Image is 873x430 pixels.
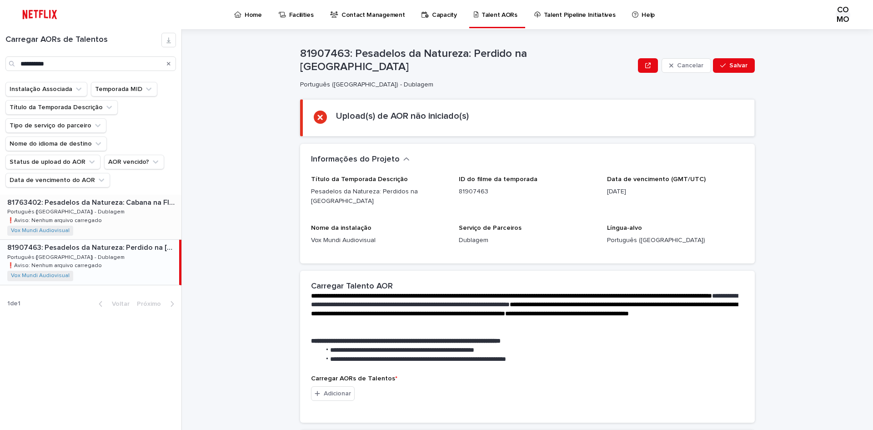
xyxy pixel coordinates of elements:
font: Nome da instalação [311,225,371,231]
font: 81907463: Pesadelos da Natureza: Perdido na [GEOGRAPHIC_DATA] [7,244,237,251]
font: 1 [18,300,20,307]
input: Procurar [5,56,176,71]
font: 81907463: Pesadelos da Natureza: Perdido na [GEOGRAPHIC_DATA] [300,48,530,72]
button: Próximo [133,300,181,308]
a: Vox Mundi Audiovisual [11,273,70,279]
font: Título da Temporada Descrição [311,176,408,182]
font: 1 [7,300,10,307]
button: Instalação Associada [5,82,87,96]
button: AOR vencido? [104,155,164,169]
font: Informações do Projeto [311,155,400,163]
font: [DATE] [607,188,626,195]
font: Cancelar [677,62,703,69]
font: 81907463 [459,188,488,195]
button: Título da Temporada Descrição [5,100,118,115]
font: Dublagem [459,237,488,243]
font: Português ([GEOGRAPHIC_DATA]) - Dublagem [7,255,125,260]
font: Carregar Talento AOR [311,282,393,290]
button: Cancelar [662,58,711,73]
font: ❗️Aviso: Nenhum arquivo carregado [7,263,102,268]
p: 81907463: Pesadelos da Natureza: Perdido na Selva [7,242,177,252]
font: Upload(s) de AOR não iniciado(s) [336,111,469,121]
button: Salvar [713,58,755,73]
button: Tipo de serviço do parceiro [5,118,106,133]
font: COMO [837,6,849,24]
button: Nome do idioma de destino [5,137,107,151]
button: Data de vencimento do AOR [5,173,110,187]
img: ifQbXi3ZQGMSEF7WDB7W [18,5,61,24]
font: Português ([GEOGRAPHIC_DATA]) [607,237,705,243]
button: Status de upload do AOR [5,155,100,169]
font: Pesadelos da Natureza: Perdidos na [GEOGRAPHIC_DATA] [311,188,420,204]
font: Salvar [729,62,748,69]
font: Próximo [137,301,161,307]
font: de [10,300,18,307]
font: Voltar [112,301,130,307]
font: ID do filme da temporada [459,176,537,182]
button: Adicionar [311,386,355,401]
font: Vox Mundi Audiovisual [11,273,70,278]
font: Carregar AORs de Talentos [311,375,395,382]
font: Língua-alvo [607,225,642,231]
p: 81763402: Pesadelos da Natureza: Cabana na Floresta [7,197,180,207]
font: Carregar AORs de Talentos [5,35,108,44]
font: Serviço de Parceiros [459,225,522,231]
font: Vox Mundi Audiovisual [11,228,70,233]
font: 81763402: Pesadelos da Natureza: Cabana na Floresta [7,199,191,206]
font: Data de vencimento (GMT/UTC) [607,176,706,182]
font: Português ([GEOGRAPHIC_DATA]) - Dublagem [7,209,125,215]
font: Adicionar [324,390,351,397]
a: Vox Mundi Audiovisual [11,228,70,234]
font: Vox Mundi Audiovisual [311,237,376,243]
font: ❗️Aviso: Nenhum arquivo carregado [7,218,102,223]
font: Português ([GEOGRAPHIC_DATA]) - Dublagem [300,81,433,88]
button: Temporada MID [91,82,157,96]
button: Informações do Projeto [311,155,410,165]
button: Voltar [91,300,133,308]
